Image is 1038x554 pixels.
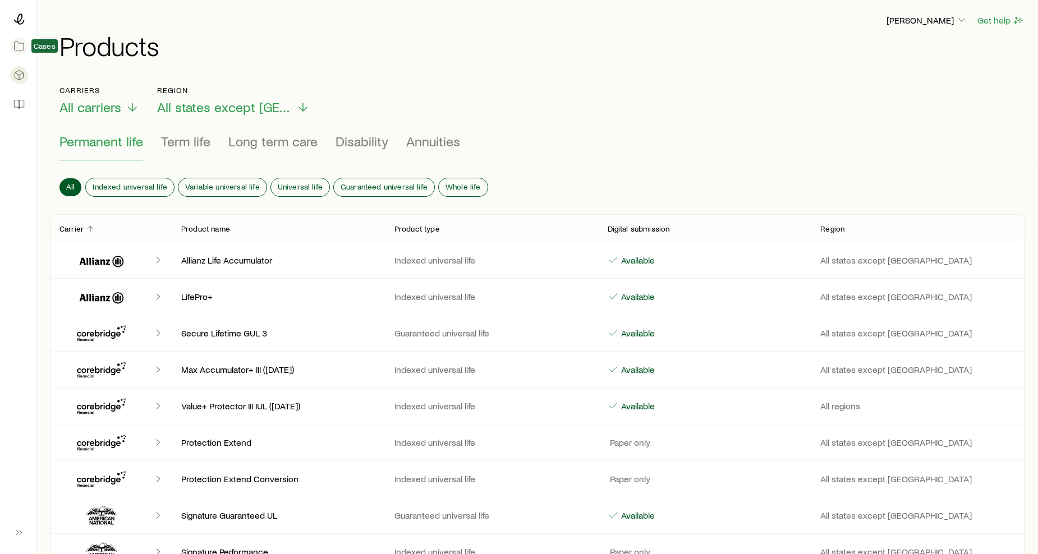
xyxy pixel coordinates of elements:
[394,224,440,233] p: Product type
[271,178,329,196] button: Universal life
[181,255,376,266] p: Allianz Life Accumulator
[181,364,376,375] p: Max Accumulator+ III ([DATE])
[439,178,488,196] button: Whole life
[181,473,376,484] p: Protection Extend Conversion
[394,255,590,266] p: Indexed universal life
[619,327,655,339] p: Available
[336,133,388,149] span: Disability
[86,178,174,196] button: Indexed universal life
[181,327,376,339] p: Secure Lifetime GUL 3
[34,41,56,50] span: Cases
[820,364,1016,375] p: All states except [GEOGRAPHIC_DATA]
[59,133,1016,160] div: Product types
[161,133,210,149] span: Term life
[820,437,1016,448] p: All states except [GEOGRAPHIC_DATA]
[445,182,481,191] span: Whole life
[59,86,139,116] button: CarriersAll carriers
[619,510,655,521] p: Available
[394,291,590,302] p: Indexed universal life
[278,182,323,191] span: Universal life
[181,510,376,521] p: Signature Guaranteed UL
[820,224,844,233] p: Region
[619,364,655,375] p: Available
[181,224,230,233] p: Product name
[394,400,590,412] p: Indexed universal life
[608,224,670,233] p: Digital submission
[608,437,650,448] p: Paper only
[334,178,434,196] button: Guaranteed universal life
[820,255,1016,266] p: All states except [GEOGRAPHIC_DATA]
[394,473,590,484] p: Indexed universal life
[66,182,75,191] span: All
[619,255,655,266] p: Available
[181,400,376,412] p: Value+ Protector III IUL ([DATE])
[341,182,428,191] span: Guaranteed universal life
[59,99,121,115] span: All carriers
[820,510,1016,521] p: All states except [GEOGRAPHIC_DATA]
[820,400,1016,412] p: All regions
[820,473,1016,484] p: All states except [GEOGRAPHIC_DATA]
[886,14,968,27] button: [PERSON_NAME]
[619,400,655,412] p: Available
[181,291,376,302] p: LifePro+
[394,327,590,339] p: Guaranteed universal life
[394,510,590,521] p: Guaranteed universal life
[59,133,143,149] span: Permanent life
[157,86,310,116] button: RegionAll states except [GEOGRAPHIC_DATA]
[59,224,84,233] p: Carrier
[820,327,1016,339] p: All states except [GEOGRAPHIC_DATA]
[820,291,1016,302] p: All states except [GEOGRAPHIC_DATA]
[59,178,81,196] button: All
[178,178,267,196] button: Variable universal life
[228,133,318,149] span: Long term care
[394,364,590,375] p: Indexed universal life
[185,182,260,191] span: Variable universal life
[619,291,655,302] p: Available
[608,473,650,484] p: Paper only
[59,86,139,95] p: Carriers
[93,182,167,191] span: Indexed universal life
[157,99,292,115] span: All states except [GEOGRAPHIC_DATA]
[406,133,460,149] span: Annuities
[157,86,310,95] p: Region
[977,14,1025,27] button: Get help
[181,437,376,448] p: Protection Extend
[887,15,967,26] p: [PERSON_NAME]
[394,437,590,448] p: Indexed universal life
[59,32,1025,59] h1: Products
